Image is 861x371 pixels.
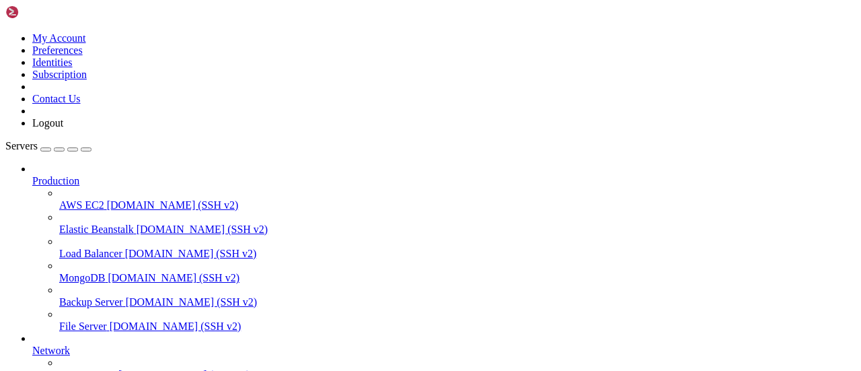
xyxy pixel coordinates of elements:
span: File Server [59,321,107,332]
span: Network [32,345,70,356]
a: MongoDB [DOMAIN_NAME] (SSH v2) [59,272,856,284]
span: [DOMAIN_NAME] (SSH v2) [108,272,239,283]
li: Elastic Beanstalk [DOMAIN_NAME] (SSH v2) [59,211,856,236]
a: Logout [32,117,63,129]
span: Load Balancer [59,248,122,259]
a: Subscription [32,69,87,80]
a: File Server [DOMAIN_NAME] (SSH v2) [59,321,856,333]
li: Backup Server [DOMAIN_NAME] (SSH v2) [59,284,856,308]
span: [DOMAIN_NAME] (SSH v2) [125,248,257,259]
a: AWS EC2 [DOMAIN_NAME] (SSH v2) [59,199,856,211]
a: Identities [32,57,73,68]
a: Production [32,175,856,187]
a: Elastic Beanstalk [DOMAIN_NAME] (SSH v2) [59,224,856,236]
span: MongoDB [59,272,105,283]
span: [DOMAIN_NAME] (SSH v2) [107,199,239,211]
a: Backup Server [DOMAIN_NAME] (SSH v2) [59,296,856,308]
span: [DOMAIN_NAME] (SSH v2) [110,321,241,332]
li: MongoDB [DOMAIN_NAME] (SSH v2) [59,260,856,284]
span: Production [32,175,79,187]
span: Backup Server [59,296,123,308]
li: File Server [DOMAIN_NAME] (SSH v2) [59,308,856,333]
a: Preferences [32,44,83,56]
img: Shellngn [5,5,83,19]
a: Load Balancer [DOMAIN_NAME] (SSH v2) [59,248,856,260]
li: Production [32,163,856,333]
a: Network [32,345,856,357]
span: [DOMAIN_NAME] (SSH v2) [137,224,268,235]
span: Servers [5,140,38,151]
span: Elastic Beanstalk [59,224,134,235]
li: Load Balancer [DOMAIN_NAME] (SSH v2) [59,236,856,260]
a: Servers [5,140,91,151]
a: My Account [32,32,86,44]
li: AWS EC2 [DOMAIN_NAME] (SSH v2) [59,187,856,211]
span: [DOMAIN_NAME] (SSH v2) [126,296,258,308]
a: Contact Us [32,93,81,104]
span: AWS EC2 [59,199,104,211]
